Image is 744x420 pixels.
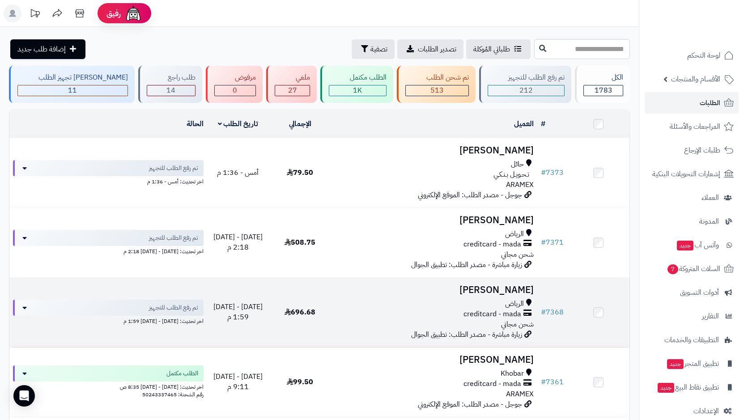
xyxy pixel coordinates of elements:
[289,119,311,129] a: الإجمالي
[501,249,534,260] span: شحن مجاني
[466,39,531,59] a: طلباتي المُوكلة
[264,66,319,103] a: ملغي 27
[645,45,739,66] a: لوحة التحكم
[670,120,720,133] span: المراجعات والأسئلة
[541,377,564,387] a: #7361
[645,116,739,137] a: المراجعات والأسئلة
[488,85,565,96] div: 212
[463,239,521,250] span: creditcard - mada
[652,168,720,180] span: إشعارات التحويلات البنكية
[511,159,524,170] span: حائل
[505,229,524,239] span: الرياض
[147,72,196,83] div: طلب راجع
[473,44,510,55] span: طلباتي المُوكلة
[677,241,693,250] span: جديد
[699,215,719,228] span: المدونة
[645,305,739,327] a: التقارير
[702,310,719,322] span: التقارير
[213,301,263,322] span: [DATE] - [DATE] 1:59 م
[142,390,204,399] span: رقم الشحنة: 50243337465
[645,329,739,351] a: التطبيقات والخدمات
[666,357,719,370] span: تطبيق المتجر
[352,39,395,59] button: تصفية
[13,176,204,186] div: اخر تحديث: أمس - 1:36 م
[214,72,256,83] div: مرفوض
[676,239,719,251] span: وآتس آب
[335,215,534,225] h3: [PERSON_NAME]
[645,187,739,208] a: العملاء
[275,85,310,96] div: 27
[13,316,204,325] div: اخر تحديث: [DATE] - [DATE] 1:59 م
[664,334,719,346] span: التطبيقات والخدمات
[541,377,546,387] span: #
[335,355,534,365] h3: [PERSON_NAME]
[658,383,674,393] span: جديد
[595,85,612,96] span: 1783
[68,85,77,96] span: 11
[701,191,719,204] span: العملاء
[667,263,720,275] span: السلات المتروكة
[657,381,719,394] span: تطبيق نقاط البيع
[405,72,469,83] div: تم شحن الطلب
[541,119,545,129] a: #
[335,285,534,295] h3: [PERSON_NAME]
[645,92,739,114] a: الطلبات
[463,379,521,389] span: creditcard - mada
[17,44,66,55] span: إضافة طلب جديد
[645,163,739,185] a: إشعارات التحويلات البنكية
[335,145,534,156] h3: [PERSON_NAME]
[13,385,35,407] div: Open Intercom Messenger
[217,167,259,178] span: أمس - 1:36 م
[329,72,387,83] div: الطلب مكتمل
[645,211,739,232] a: المدونة
[319,66,395,103] a: الطلب مكتمل 1K
[353,85,362,96] span: 1K
[505,299,524,309] span: الرياض
[406,85,468,96] div: 513
[541,237,546,248] span: #
[430,85,444,96] span: 513
[667,264,679,275] span: 7
[418,399,522,410] span: جوجل - مصدر الطلب: الموقع الإلكتروني
[411,329,522,340] span: زيارة مباشرة - مصدر الطلب: تطبيق الجوال
[24,4,46,25] a: تحديثات المنصة
[204,66,265,103] a: مرفوض 0
[288,85,297,96] span: 27
[411,259,522,270] span: زيارة مباشرة - مصدر الطلب: تطبيق الجوال
[541,167,546,178] span: #
[541,307,564,318] a: #7368
[493,170,529,180] span: تـحـويـل بـنـكـي
[501,319,534,330] span: شحن مجاني
[687,49,720,62] span: لوحة التحكم
[645,377,739,398] a: تطبيق نقاط البيعجديد
[700,97,720,109] span: الطلبات
[488,72,565,83] div: تم رفع الطلب للتجهيز
[329,85,386,96] div: 1006
[106,8,121,19] span: رفيق
[147,85,195,96] div: 14
[395,66,477,103] a: تم شحن الطلب 513
[233,85,237,96] span: 0
[693,405,719,417] span: الإعدادات
[187,119,204,129] a: الحالة
[166,85,175,96] span: 14
[541,167,564,178] a: #7373
[13,382,204,391] div: اخر تحديث: [DATE] - [DATE] 8:35 ص
[287,377,313,387] span: 99.50
[13,246,204,255] div: اخر تحديث: [DATE] - [DATE] 2:18 م
[645,140,739,161] a: طلبات الإرجاع
[285,237,315,248] span: 508.75
[124,4,142,22] img: ai-face.png
[287,167,313,178] span: 79.50
[370,44,387,55] span: تصفية
[10,39,85,59] a: إضافة طلب جديد
[645,234,739,256] a: وآتس آبجديد
[149,164,198,173] span: تم رفع الطلب للتجهيز
[519,85,533,96] span: 212
[501,369,524,379] span: Khobar
[418,44,456,55] span: تصدير الطلبات
[684,144,720,157] span: طلبات الإرجاع
[645,258,739,280] a: السلات المتروكة7
[17,72,128,83] div: [PERSON_NAME] تجهيز الطلب
[541,237,564,248] a: #7371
